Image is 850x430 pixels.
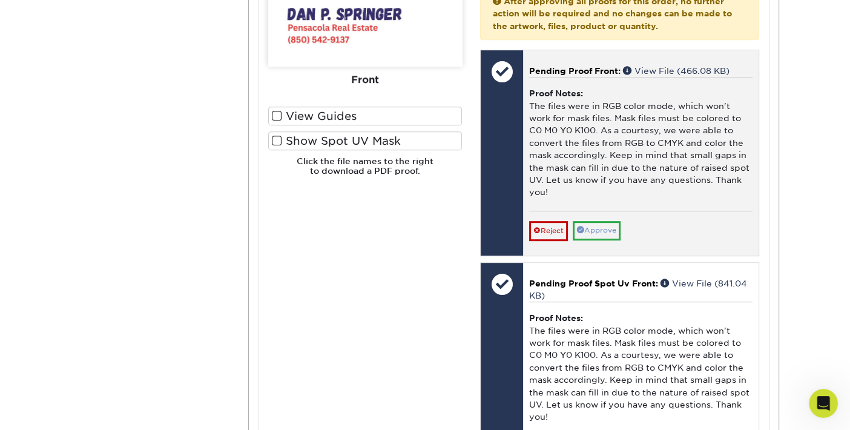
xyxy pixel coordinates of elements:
strong: Proof Notes: [529,313,583,323]
label: View Guides [268,107,463,125]
button: Home [189,5,212,28]
button: Emoji picker [38,337,48,347]
h1: Operator [59,6,102,15]
div: Thank you [19,259,189,271]
label: Show Spot UV Mask [268,131,463,150]
p: The team can also help [59,15,151,27]
div: I uploaded the requested updated file in black [53,295,223,319]
div: The files were in RGB color mode, which won't work for mask files. Mask files must be colored to ... [529,77,753,211]
div: Close [212,5,234,27]
a: View File (466.08 KB) [623,66,730,76]
a: View File (841.04 KB) [529,279,747,300]
button: Send a message… [206,332,227,352]
div: Front [268,67,463,93]
strong: Proof Notes: [529,88,583,98]
textarea: Message… [10,312,232,332]
div: Please let us know if you have any questions. [19,236,189,259]
iframe: Intercom live chat [809,389,838,418]
button: Gif picker [58,337,67,347]
button: Upload attachment [19,337,28,347]
a: Approve [573,221,621,240]
h6: Click the file names to the right to download a PDF proof. [268,156,463,186]
img: Profile image for Operator [35,7,54,26]
span: Pending Proof Front: [529,66,621,76]
div: If you need help making the changes, we can have our design team review and reach out with a quot... [19,182,189,229]
button: go back [8,5,31,28]
span: Pending Proof Spot Uv Front: [529,279,658,288]
button: Start recording [77,337,87,347]
div: "Raised Spot UV The Mask file is a JPEG and not set up correctly. Mask files can only contain sol... [19,33,189,176]
a: Reject [529,221,568,240]
div: Daniel says… [10,288,232,354]
div: I uploaded the requested updated file in black [44,288,232,344]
